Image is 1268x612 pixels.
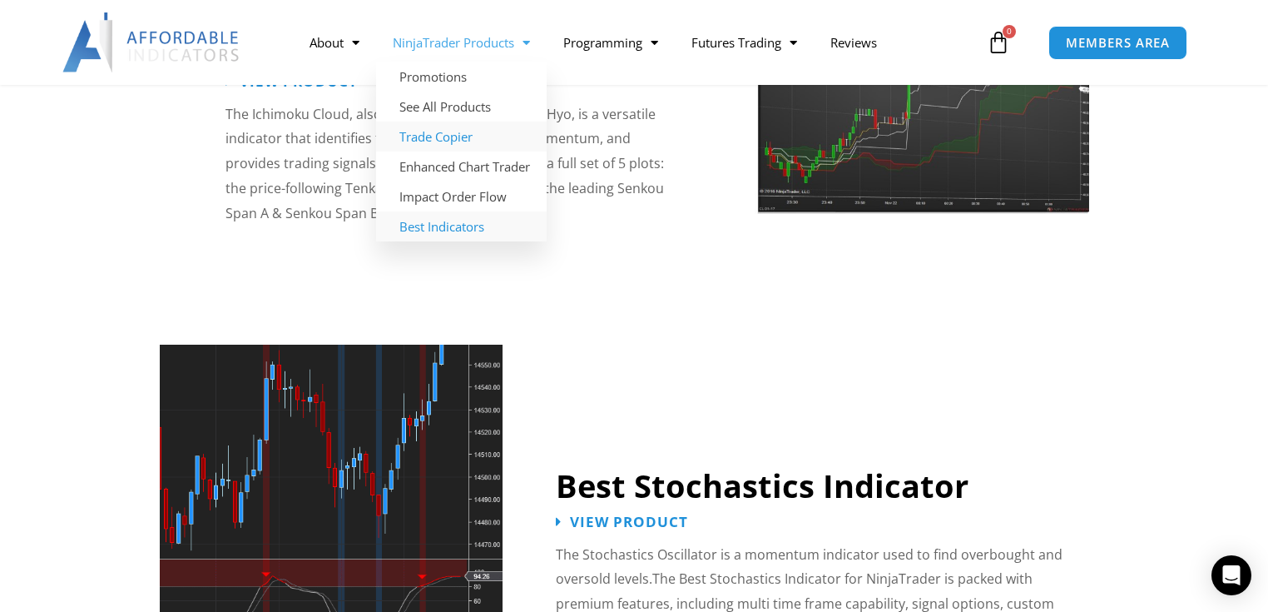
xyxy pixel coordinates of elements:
[376,152,547,182] a: Enhanced Chart Trader
[62,12,241,72] img: LogoAI | Affordable Indicators – NinjaTrader
[1211,555,1251,595] div: Open Intercom Messenger
[376,211,547,241] a: Best Indicators
[376,122,547,152] a: Trade Copier
[962,18,1035,67] a: 0
[225,102,685,226] p: The Ichimoku Cloud, also known as Ichimoku Kinko Hyo, is a versatile indicator that identifies tr...
[1048,26,1187,60] a: MEMBERS AREA
[376,182,547,211] a: Impact Order Flow
[376,62,547,241] ul: NinjaTrader Products
[556,545,1062,589] span: The Stochastics Oscillator is a momentum indicator used to find overbought and oversold levels.
[675,23,814,62] a: Futures Trading
[376,23,547,62] a: NinjaTrader Products
[293,23,376,62] a: About
[1003,25,1016,38] span: 0
[556,464,968,507] a: Best Stochastics Indicator
[376,92,547,122] a: See All Products
[814,23,894,62] a: Reviews
[240,74,358,88] span: View Product
[293,23,983,62] nav: Menu
[556,515,688,529] a: View Product
[376,62,547,92] a: Promotions
[1066,37,1170,49] span: MEMBERS AREA
[570,515,688,529] span: View Product
[547,23,675,62] a: Programming
[225,74,358,88] a: View Product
